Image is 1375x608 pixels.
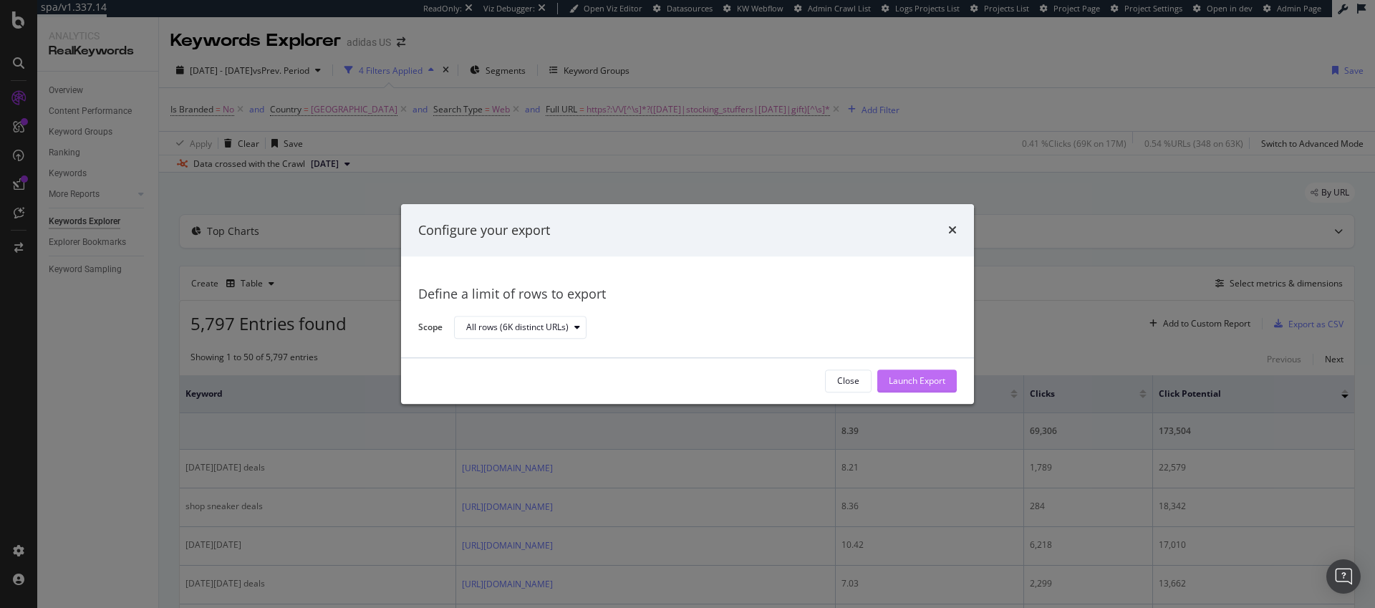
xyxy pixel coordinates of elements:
[877,370,957,392] button: Launch Export
[418,221,550,240] div: Configure your export
[418,286,957,304] div: Define a limit of rows to export
[948,221,957,240] div: times
[466,324,569,332] div: All rows (6K distinct URLs)
[825,370,872,392] button: Close
[837,375,859,387] div: Close
[418,321,443,337] label: Scope
[401,204,974,404] div: modal
[1326,559,1361,594] div: Open Intercom Messenger
[454,317,587,339] button: All rows (6K distinct URLs)
[889,375,945,387] div: Launch Export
